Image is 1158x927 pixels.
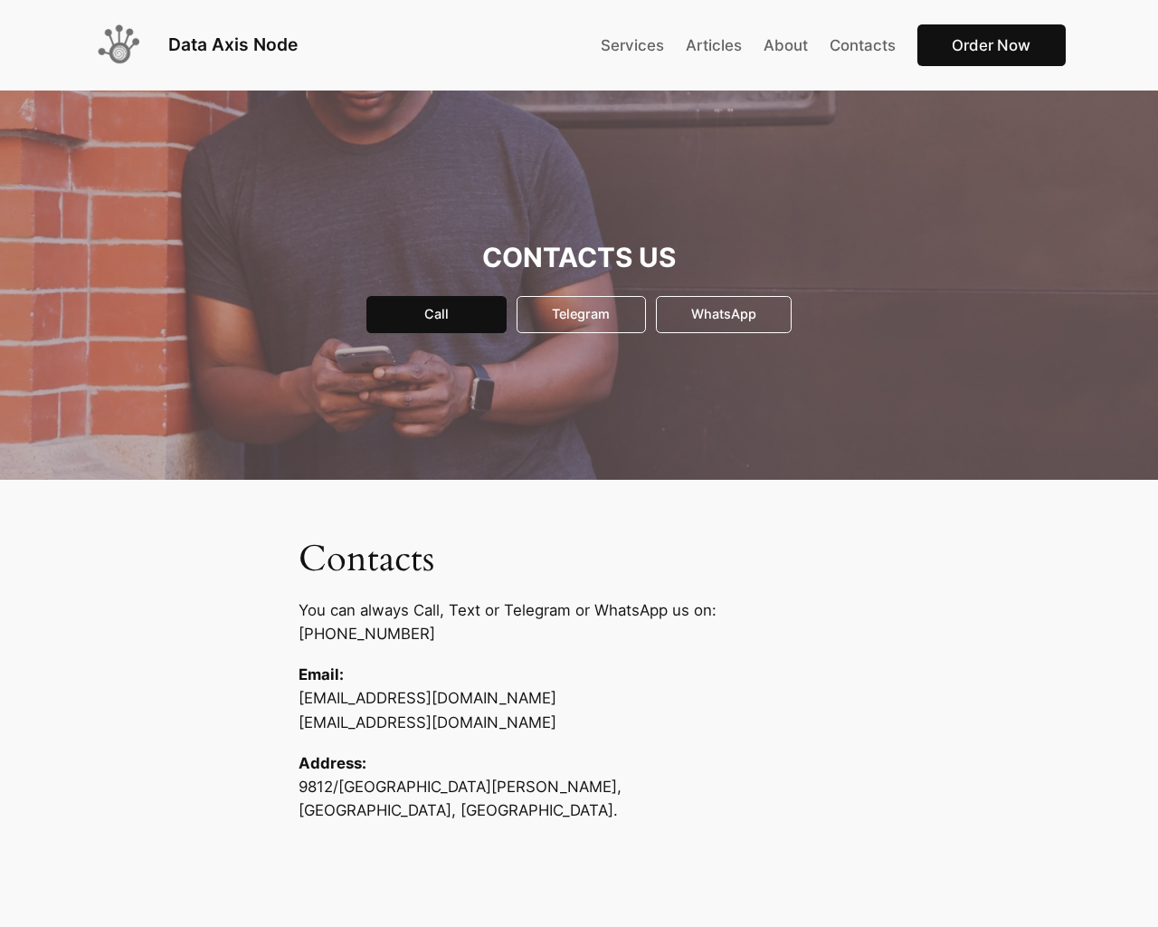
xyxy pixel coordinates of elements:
[92,18,147,72] img: Data Axis Node
[764,36,808,54] span: About
[299,538,859,581] h2: Contacts
[299,754,366,772] strong: Address:
[299,751,859,822] p: 9812/[GEOGRAPHIC_DATA][PERSON_NAME], [GEOGRAPHIC_DATA], [GEOGRAPHIC_DATA].
[686,36,742,54] span: Articles
[517,296,646,334] a: Telegram
[366,296,507,334] a: Call
[656,296,793,334] a: WhatsApp
[686,33,742,57] a: Articles
[299,665,344,683] strong: Email:
[482,241,676,273] strong: CONTACTS US
[917,24,1066,67] a: Order Now
[601,33,664,57] a: Services
[601,24,1066,67] nav: Main Menu
[168,33,298,55] a: Data Axis Node
[830,36,896,54] span: Contacts
[601,36,664,54] span: Services
[299,663,859,733] p: [EMAIL_ADDRESS][DOMAIN_NAME] [EMAIL_ADDRESS][DOMAIN_NAME]
[299,598,859,645] p: You can always Call, Text or Telegram or WhatsApp us on: [PHONE_NUMBER]
[764,33,808,57] a: About
[830,33,896,57] a: Contacts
